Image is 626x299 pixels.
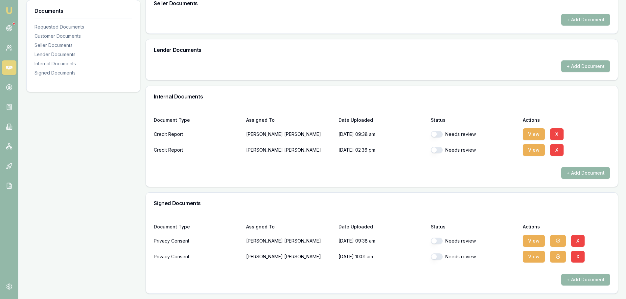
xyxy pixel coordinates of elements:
[571,251,585,263] button: X
[431,118,518,122] div: Status
[35,33,132,39] div: Customer Documents
[35,42,132,49] div: Seller Documents
[35,8,132,13] h3: Documents
[561,60,610,72] button: + Add Document
[154,250,241,263] div: Privacy Consent
[246,143,333,157] p: [PERSON_NAME] [PERSON_NAME]
[523,224,610,229] div: Actions
[246,234,333,247] p: [PERSON_NAME] [PERSON_NAME]
[523,144,545,156] button: View
[561,274,610,286] button: + Add Document
[561,167,610,179] button: + Add Document
[35,51,132,58] div: Lender Documents
[246,128,333,141] p: [PERSON_NAME] [PERSON_NAME]
[246,250,333,263] p: [PERSON_NAME] [PERSON_NAME]
[246,224,333,229] div: Assigned To
[431,238,518,244] div: Needs review
[338,118,426,122] div: Date Uploaded
[35,70,132,76] div: Signed Documents
[5,7,13,14] img: emu-icon-u.png
[154,118,241,122] div: Document Type
[246,118,333,122] div: Assigned To
[154,128,241,141] div: Credit Report
[431,253,518,260] div: Needs review
[154,1,610,6] h3: Seller Documents
[571,235,585,247] button: X
[338,224,426,229] div: Date Uploaded
[523,128,545,140] button: View
[338,250,426,263] p: [DATE] 10:01 am
[550,128,564,140] button: X
[431,131,518,138] div: Needs review
[338,128,426,141] p: [DATE] 09:38 am
[431,147,518,153] div: Needs review
[523,235,545,247] button: View
[550,144,564,156] button: X
[561,14,610,26] button: + Add Document
[523,251,545,263] button: View
[154,94,610,99] h3: Internal Documents
[154,224,241,229] div: Document Type
[35,24,132,30] div: Requested Documents
[338,234,426,247] p: [DATE] 09:38 am
[154,47,610,53] h3: Lender Documents
[338,143,426,157] p: [DATE] 02:36 pm
[431,224,518,229] div: Status
[154,234,241,247] div: Privacy Consent
[35,60,132,67] div: Internal Documents
[523,118,610,122] div: Actions
[154,143,241,157] div: Credit Report
[154,201,610,206] h3: Signed Documents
